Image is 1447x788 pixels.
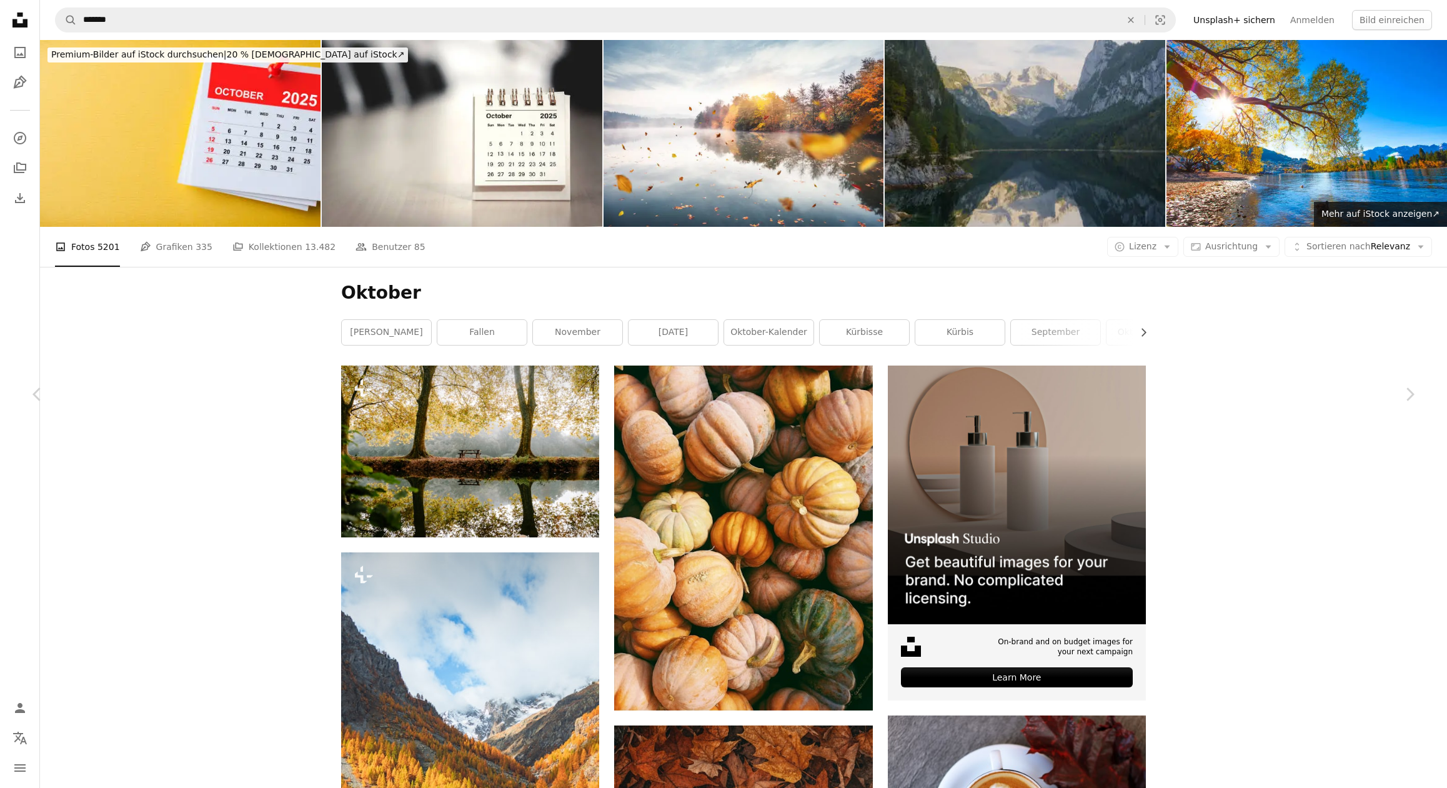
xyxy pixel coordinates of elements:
a: Anmelden / Registrieren [7,696,32,721]
a: Premium-Bilder auf iStock durchsuchen|20 % [DEMOGRAPHIC_DATA] auf iStock↗ [40,40,415,70]
form: Finden Sie Bildmaterial auf der ganzen Webseite [55,7,1176,32]
span: 335 [196,240,212,254]
img: The Background autumn trees wallpaper landscape with yellow trees and lake Colorful foliage in th... [1166,40,1447,227]
span: Relevanz [1306,241,1410,253]
a: Weiter [1372,334,1447,454]
a: Oktober-Blätter [1106,320,1196,345]
a: Mehr auf iStock anzeigen↗ [1314,202,1447,227]
span: Mehr auf iStock anzeigen ↗ [1321,209,1440,219]
a: Unsplash+ sichern [1186,10,1283,30]
img: Kalenderblatt Oktober des Jahres 2025 weiße Farbe im Besprechungsraum im Büro. [322,40,602,227]
a: Fotos [7,40,32,65]
span: 20 % [DEMOGRAPHIC_DATA] auf iStock ↗ [51,49,404,59]
div: Learn More [901,667,1133,687]
img: file-1715714113747-b8b0561c490eimage [888,366,1146,624]
a: Kollektionen [7,156,32,181]
a: Grafiken [7,70,32,95]
a: September [1011,320,1100,345]
span: On-brand and on budget images for your next campaign [991,637,1133,658]
a: Bisherige Downloads [7,186,32,211]
img: Foto zu Orange and Green Squash Lot [614,366,872,710]
span: 85 [414,240,425,254]
a: [DATE] [629,320,718,345]
a: [PERSON_NAME] [342,320,431,345]
a: Kollektionen 13.482 [232,227,336,267]
img: Fliegende Herbstblätter [604,40,884,227]
button: Sortieren nachRelevanz [1285,237,1432,257]
a: eine Bank, die mitten in einem Wald neben einem See sitzt [341,446,599,457]
a: Benutzer 85 [356,227,425,267]
a: Oktober-Kalender [724,320,813,345]
span: Ausrichtung [1205,241,1258,251]
button: Bild einreichen [1352,10,1432,30]
button: Lizenz [1107,237,1178,257]
a: Entdecken [7,126,32,151]
button: Unsplash suchen [56,8,77,32]
button: Ausrichtung [1183,237,1280,257]
a: Kürbisse [820,320,909,345]
img: Idyllic view of Gosausee in autumn [885,40,1165,227]
span: Lizenz [1129,241,1156,251]
a: fallen [437,320,527,345]
a: Kürbis [915,320,1005,345]
button: Visuelle Suche [1145,8,1175,32]
a: On-brand and on budget images for your next campaignLearn More [888,366,1146,701]
a: Foto zu Orange and Green Squash Lot [614,532,872,543]
img: White Sticky Note With 2025 October Calendar And Red Push Pin On Blue Background [40,40,321,227]
button: Menü [7,756,32,781]
span: 13.482 [305,240,336,254]
button: Liste nach rechts verschieben [1132,320,1146,345]
a: Ein Fluss, der durch einen Wald fließt [341,776,599,787]
a: November [533,320,622,345]
a: Anmelden [1283,10,1342,30]
img: file-1631678316303-ed18b8b5cb9cimage [901,637,921,657]
button: Löschen [1117,8,1145,32]
h1: Oktober [341,282,1146,304]
a: Grafiken 335 [140,227,212,267]
img: eine Bank, die mitten in einem Wald neben einem See sitzt [341,366,599,537]
button: Sprache [7,726,32,751]
span: Sortieren nach [1306,241,1371,251]
span: Premium-Bilder auf iStock durchsuchen | [51,49,227,59]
